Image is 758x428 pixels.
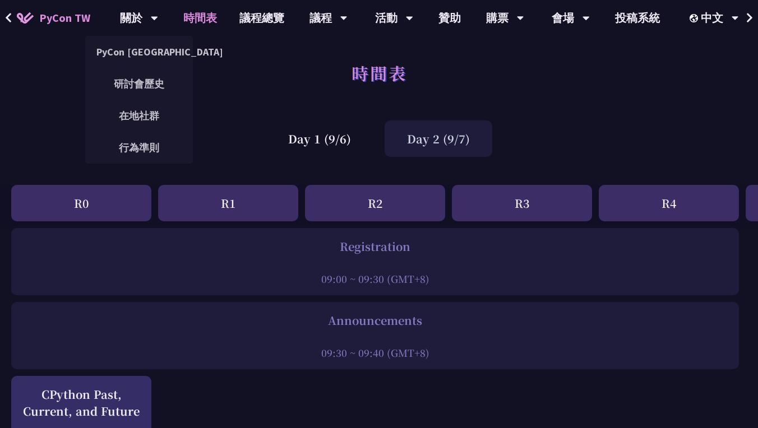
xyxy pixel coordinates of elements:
[17,238,733,255] div: Registration
[452,185,592,221] div: R3
[17,346,733,360] div: 09:30 ~ 09:40 (GMT+8)
[85,103,193,129] a: 在地社群
[266,120,373,157] div: Day 1 (9/6)
[17,386,146,420] div: CPython Past, Current, and Future
[17,272,733,286] div: 09:00 ~ 09:30 (GMT+8)
[599,185,739,221] div: R4
[17,312,733,329] div: Announcements
[352,56,407,90] h1: 時間表
[85,39,193,65] a: PyCon [GEOGRAPHIC_DATA]
[39,10,90,26] span: PyCon TW
[17,12,34,24] img: Home icon of PyCon TW 2025
[305,185,445,221] div: R2
[6,4,101,32] a: PyCon TW
[385,120,492,157] div: Day 2 (9/7)
[85,134,193,161] a: 行為準則
[85,71,193,97] a: 研討會歷史
[11,185,151,221] div: R0
[690,14,701,22] img: Locale Icon
[158,185,298,221] div: R1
